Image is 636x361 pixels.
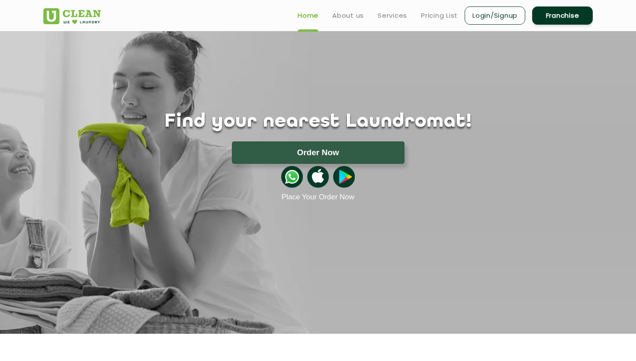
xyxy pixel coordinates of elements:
[281,166,303,188] img: whatsappicon.png
[298,10,318,21] a: Home
[332,10,364,21] a: About us
[307,166,329,188] img: apple-icon.png
[37,111,599,133] h1: Find your nearest Laundromat!
[43,8,101,24] img: UClean Laundry and Dry Cleaning
[282,193,354,201] a: Place Your Order Now
[532,6,593,25] a: Franchise
[465,6,525,25] a: Login/Signup
[378,10,407,21] a: Services
[333,166,355,188] img: playstoreicon.png
[232,141,405,164] button: Order Now
[421,10,458,21] a: Pricing List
